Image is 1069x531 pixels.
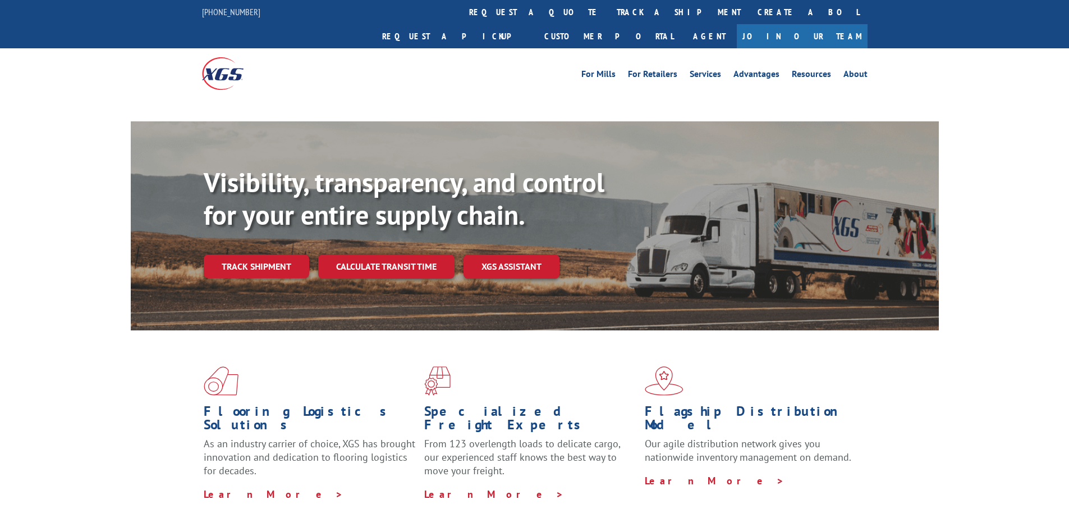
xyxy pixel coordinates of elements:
a: Learn More > [424,488,564,501]
a: Resources [792,70,831,82]
h1: Flooring Logistics Solutions [204,405,416,437]
a: Agent [682,24,737,48]
a: For Mills [581,70,616,82]
a: Track shipment [204,255,309,278]
img: xgs-icon-total-supply-chain-intelligence-red [204,366,238,396]
b: Visibility, transparency, and control for your entire supply chain. [204,165,604,232]
a: Calculate transit time [318,255,455,279]
p: From 123 overlength loads to delicate cargo, our experienced staff knows the best way to move you... [424,437,636,487]
h1: Flagship Distribution Model [645,405,857,437]
img: xgs-icon-flagship-distribution-model-red [645,366,683,396]
h1: Specialized Freight Experts [424,405,636,437]
a: Services [690,70,721,82]
a: [PHONE_NUMBER] [202,6,260,17]
a: About [843,70,868,82]
a: Request a pickup [374,24,536,48]
a: Learn More > [204,488,343,501]
a: Learn More > [645,474,784,487]
span: As an industry carrier of choice, XGS has brought innovation and dedication to flooring logistics... [204,437,415,477]
a: For Retailers [628,70,677,82]
a: Customer Portal [536,24,682,48]
a: XGS ASSISTANT [464,255,559,279]
a: Advantages [733,70,779,82]
span: Our agile distribution network gives you nationwide inventory management on demand. [645,437,851,464]
img: xgs-icon-focused-on-flooring-red [424,366,451,396]
a: Join Our Team [737,24,868,48]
